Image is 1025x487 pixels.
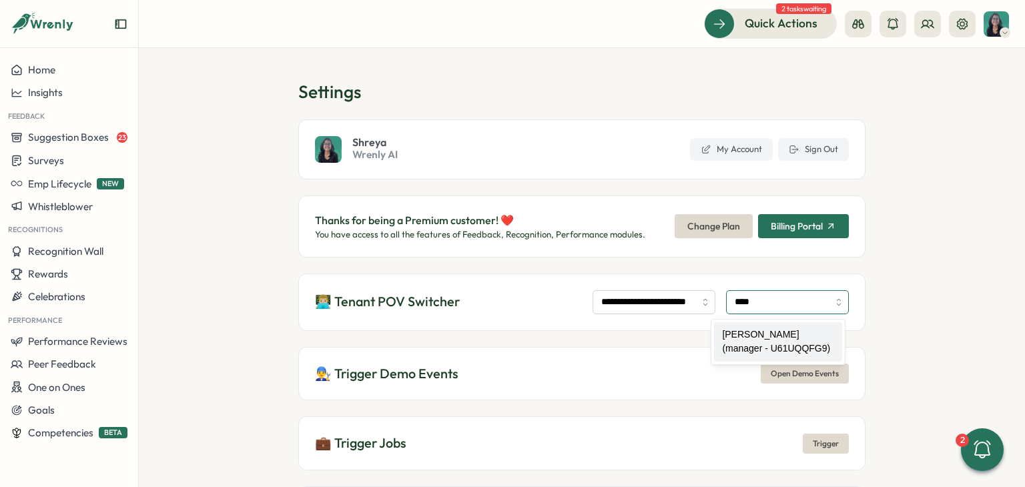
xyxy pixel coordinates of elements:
span: Performance Reviews [28,335,127,348]
div: [PERSON_NAME] (manager - U61UQQFG9) [714,322,842,362]
span: Trigger [813,434,839,453]
span: Home [28,63,55,76]
span: Open Demo Events [771,364,839,383]
span: Wrenly AI [352,147,398,162]
h1: Settings [298,80,866,103]
span: 2 tasks waiting [776,3,831,14]
p: 👨🏼‍💻 Tenant POV Switcher [315,292,460,312]
span: NEW [97,178,124,189]
span: Emp Lifecycle [28,177,91,190]
span: Suggestion Boxes [28,131,109,143]
span: Celebrations [28,290,85,303]
span: Whistleblower [28,200,93,213]
button: Open Demo Events [761,364,849,384]
span: My Account [717,143,762,155]
span: Recognition Wall [28,245,103,258]
button: Trigger [803,434,849,454]
button: Expand sidebar [114,17,127,31]
div: 2 [956,434,969,447]
span: Shreya [352,137,398,147]
span: Billing Portal [771,221,823,231]
span: Peer Feedback [28,358,96,370]
img: Shreya [315,136,342,163]
span: Surveys [28,154,64,167]
p: You have access to all the features of Feedback, Recognition, Performance modules. [315,229,645,241]
span: Rewards [28,268,68,280]
span: Insights [28,86,63,99]
button: Sign Out [778,138,849,161]
span: BETA [99,427,127,438]
p: 💼 Trigger Jobs [315,433,406,454]
span: Change Plan [687,215,740,237]
p: 👨‍🔧 Trigger Demo Events [315,364,458,384]
button: Billing Portal [758,214,849,238]
span: 23 [117,132,127,143]
button: 2 [961,428,1004,471]
p: Thanks for being a Premium customer! ❤️ [315,212,645,229]
a: My Account [690,138,773,161]
img: Shreya [984,11,1009,37]
span: Sign Out [805,143,838,155]
span: One on Ones [28,381,85,394]
span: Quick Actions [745,15,817,32]
span: Goals [28,404,55,416]
button: Change Plan [675,214,753,238]
span: Competencies [28,426,93,439]
button: Quick Actions [704,9,837,38]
